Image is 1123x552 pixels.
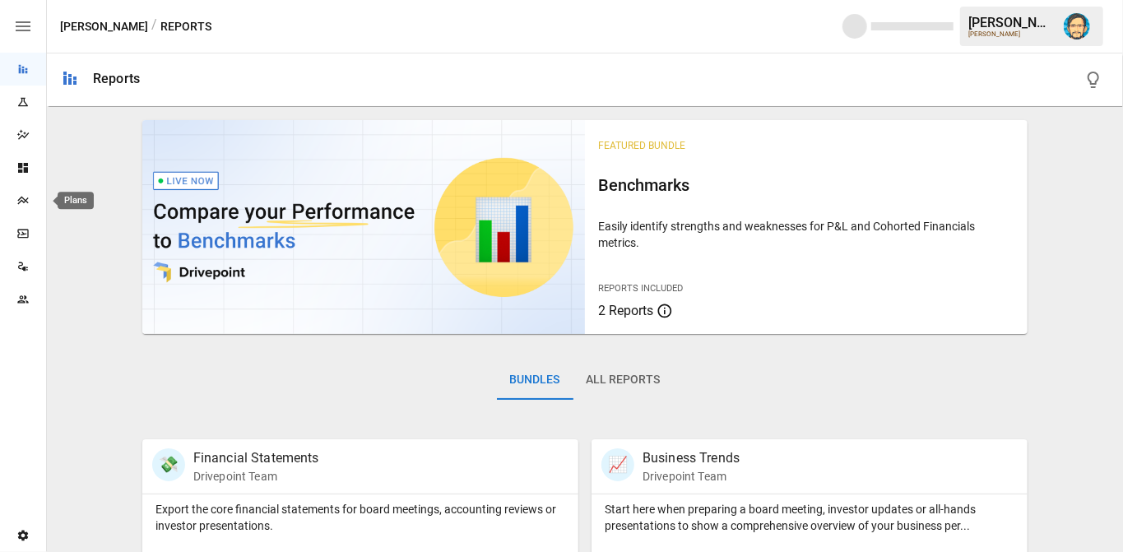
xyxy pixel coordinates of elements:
[151,16,157,37] div: /
[1064,13,1090,39] img: Dana Basken
[968,15,1054,30] div: [PERSON_NAME]
[605,501,1014,534] p: Start here when preparing a board meeting, investor updates or all-hands presentations to show a ...
[155,501,565,534] p: Export the core financial statements for board meetings, accounting reviews or investor presentat...
[1054,3,1100,49] button: Dana Basken
[152,448,185,481] div: 💸
[598,140,685,151] span: Featured Bundle
[598,303,653,318] span: 2 Reports
[573,360,674,400] button: All Reports
[497,360,573,400] button: Bundles
[93,71,140,86] div: Reports
[598,172,1014,198] h6: Benchmarks
[193,468,319,485] p: Drivepoint Team
[142,120,585,334] img: video thumbnail
[643,448,740,468] p: Business Trends
[598,218,1014,251] p: Easily identify strengths and weaknesses for P&L and Cohorted Financials metrics.
[598,283,683,294] span: Reports Included
[601,448,634,481] div: 📈
[60,16,148,37] button: [PERSON_NAME]
[58,192,94,209] div: Plans
[193,448,319,468] p: Financial Statements
[643,468,740,485] p: Drivepoint Team
[968,30,1054,38] div: [PERSON_NAME]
